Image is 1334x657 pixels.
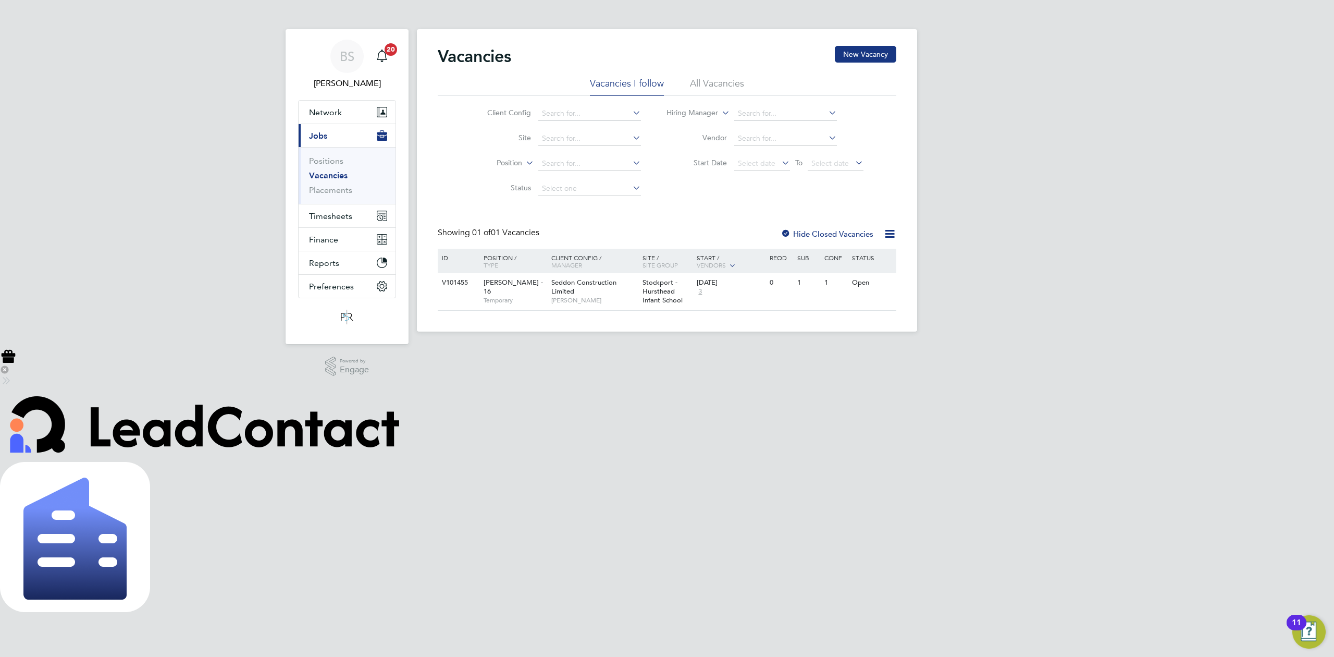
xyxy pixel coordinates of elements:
button: Jobs [299,124,396,147]
div: 0 [767,273,794,293]
div: 1 [822,273,849,293]
label: Hiring Manager [658,108,718,118]
div: 1 [795,273,822,293]
span: [PERSON_NAME] - 16 [484,278,543,296]
label: Vendor [667,133,727,142]
span: Site Group [643,261,678,269]
a: Placements [309,185,352,195]
div: 11 [1292,623,1301,636]
span: Temporary [484,296,546,305]
div: Conf [822,249,849,266]
span: Jobs [309,131,327,141]
span: Vendors [697,261,726,269]
div: Start / [694,249,767,275]
label: Position [462,158,522,168]
div: Client Config / [549,249,640,274]
input: Search for... [734,131,837,146]
input: Search for... [734,106,837,121]
span: Beth Seddon [298,77,396,90]
div: Showing [438,227,541,238]
span: BS [340,50,354,63]
div: Jobs [299,147,396,204]
a: BS[PERSON_NAME] [298,40,396,90]
div: Position / [476,249,549,274]
label: Client Config [471,108,531,117]
nav: Main navigation [286,29,409,344]
span: Finance [309,235,338,245]
button: Finance [299,228,396,251]
span: To [792,156,806,169]
label: Start Date [667,158,727,167]
button: Reports [299,251,396,274]
span: Manager [551,261,582,269]
button: Open Resource Center, 11 new notifications [1292,615,1326,649]
div: Status [849,249,895,266]
span: Select date [811,159,849,168]
div: Reqd [767,249,794,266]
span: Powered by [340,357,369,366]
span: Select date [738,159,775,168]
input: Search for... [538,131,641,146]
a: Vacancies [309,171,348,180]
span: Engage [340,366,369,374]
li: All Vacancies [690,77,744,96]
a: Powered byEngage [325,357,369,376]
div: Site / [640,249,695,274]
span: Reports [309,258,339,268]
h2: Vacancies [438,46,511,67]
div: [DATE] [697,278,764,287]
button: Network [299,101,396,124]
span: 3 [697,287,703,296]
span: Network [309,107,342,117]
div: V101455 [439,273,476,293]
span: Preferences [309,282,354,291]
span: Timesheets [309,211,352,221]
label: Site [471,133,531,142]
div: ID [439,249,476,266]
button: Preferences [299,275,396,298]
label: Status [471,183,531,192]
a: 20 [372,40,392,73]
span: [PERSON_NAME] [551,296,637,305]
label: Hide Closed Vacancies [781,229,873,239]
a: Positions [309,156,343,166]
button: New Vacancy [835,46,896,63]
button: Timesheets [299,204,396,227]
img: psrsolutions-logo-retina.png [338,309,356,325]
a: Go to home page [298,309,396,325]
input: Select one [538,181,641,196]
span: Stockport - Hursthead Infant School [643,278,683,305]
span: 01 Vacancies [472,227,539,238]
li: Vacancies I follow [590,77,664,96]
div: Open [849,273,895,293]
span: Type [484,261,498,269]
span: 01 of [472,227,491,238]
span: 20 [385,43,397,56]
span: Seddon Construction Limited [551,278,616,296]
div: Sub [795,249,822,266]
input: Search for... [538,106,641,121]
input: Search for... [538,156,641,171]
